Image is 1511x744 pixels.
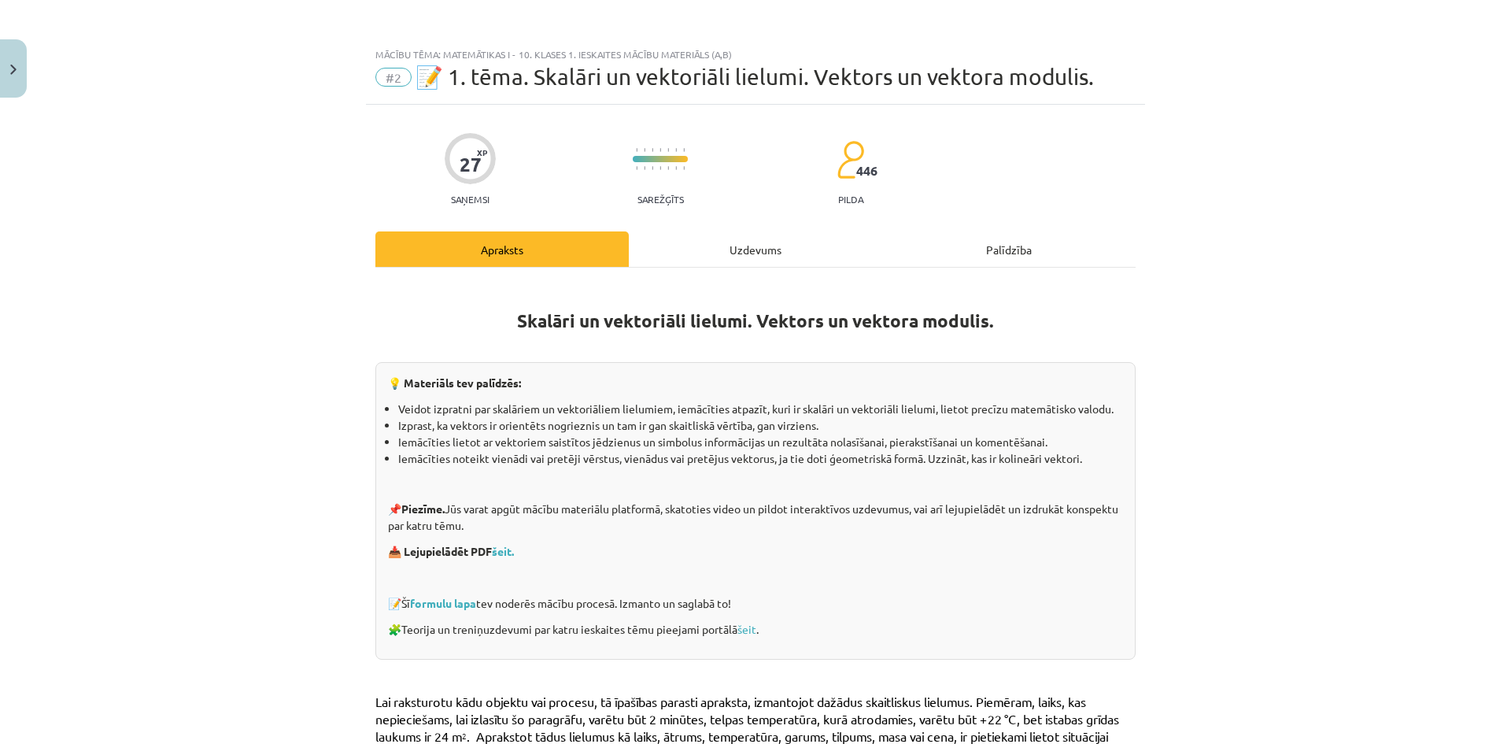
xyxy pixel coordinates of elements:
[636,166,637,170] img: icon-short-line-57e1e144782c952c97e751825c79c345078a6d821885a25fce030b3d8c18986b.svg
[856,164,877,178] span: 446
[838,194,863,205] p: pilda
[492,544,514,558] a: šeit.
[675,148,677,152] img: icon-short-line-57e1e144782c952c97e751825c79c345078a6d821885a25fce030b3d8c18986b.svg
[375,694,1086,727] span: Lai raksturotu kādu objektu vai procesu, tā īpašības parasti apraksta, izmantojot dažādus skaitli...
[644,148,645,152] img: icon-short-line-57e1e144782c952c97e751825c79c345078a6d821885a25fce030b3d8c18986b.svg
[659,166,661,170] img: icon-short-line-57e1e144782c952c97e751825c79c345078a6d821885a25fce030b3d8c18986b.svg
[398,434,1123,450] li: Iemācīties lietot ar vektoriem saistītos jēdzienus un simbolus informācijas un rezultāta nolasīša...
[737,622,756,636] a: šeit
[659,148,661,152] img: icon-short-line-57e1e144782c952c97e751825c79c345078a6d821885a25fce030b3d8c18986b.svg
[637,194,684,205] p: Sarežģīts
[375,231,629,267] div: Apraksts
[375,49,1136,60] div: Mācību tēma: Matemātikas i - 10. klases 1. ieskaites mācību materiāls (a,b)
[388,544,516,558] strong: 📥 Lejupielādēt PDF
[375,68,412,87] span: #2
[644,166,645,170] img: icon-short-line-57e1e144782c952c97e751825c79c345078a6d821885a25fce030b3d8c18986b.svg
[398,401,1123,417] li: Veidot izpratni par skalāriem un vektoriāliem lielumiem, iemācīties atpazīt, kuri ir skalāri un v...
[675,166,677,170] img: icon-short-line-57e1e144782c952c97e751825c79c345078a6d821885a25fce030b3d8c18986b.svg
[652,166,653,170] img: icon-short-line-57e1e144782c952c97e751825c79c345078a6d821885a25fce030b3d8c18986b.svg
[388,595,1123,612] p: 📝 Šī tev noderēs mācību procesā. Izmanto un saglabā to!
[398,417,1123,434] li: Izprast, ka vektors ir orientēts nogrieznis un tam ir gan skaitliskā vērtība, gan virziens.
[388,501,1123,534] p: 📌 Jūs varat apgūt mācību materiālu platformā, skatoties video un pildot interaktīvos uzdevumus, v...
[667,148,669,152] img: icon-short-line-57e1e144782c952c97e751825c79c345078a6d821885a25fce030b3d8c18986b.svg
[683,148,685,152] img: icon-short-line-57e1e144782c952c97e751825c79c345078a6d821885a25fce030b3d8c18986b.svg
[388,621,1123,638] p: 🧩 Teorija un treniņuzdevumi par katru ieskaites tēmu pieejami portālā .
[388,376,521,390] strong: 💡 Materiāls tev palīdzēs:
[462,730,467,742] span: 2
[445,194,496,205] p: Saņemsi
[988,711,1002,727] span: 22
[882,231,1136,267] div: Palīdzība
[837,140,864,180] img: students-c634bb4e5e11cddfef0936a35e636f08e4e9abd3cc4e673bd6f9a4125e45ecb1.svg
[636,148,637,152] img: icon-short-line-57e1e144782c952c97e751825c79c345078a6d821885a25fce030b3d8c18986b.svg
[629,231,882,267] div: Uzdevums
[667,166,669,170] img: icon-short-line-57e1e144782c952c97e751825c79c345078a6d821885a25fce030b3d8c18986b.svg
[401,502,445,516] strong: Piezīme.
[683,166,685,170] img: icon-short-line-57e1e144782c952c97e751825c79c345078a6d821885a25fce030b3d8c18986b.svg
[410,596,476,610] a: formulu lapa
[477,148,487,157] span: XP
[10,65,17,75] img: icon-close-lesson-0947bae3869378f0d4975bcd49f059093ad1ed9edebbc8119c70593378902aed.svg
[416,64,1094,90] span: 📝 1. tēma. Skalāri un vektoriāli lielumi. Vektors un vektora modulis.
[517,309,994,332] strong: Skalāri un vektoriāli lielumi. Vektors un vektora modulis.
[460,154,482,176] div: 27
[652,148,653,152] img: icon-short-line-57e1e144782c952c97e751825c79c345078a6d821885a25fce030b3d8c18986b.svg
[398,450,1123,467] li: Iemācīties noteikt vienādi vai pretēji vērstus, vienādus vai pretējus vektorus, ja tie doti ģeome...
